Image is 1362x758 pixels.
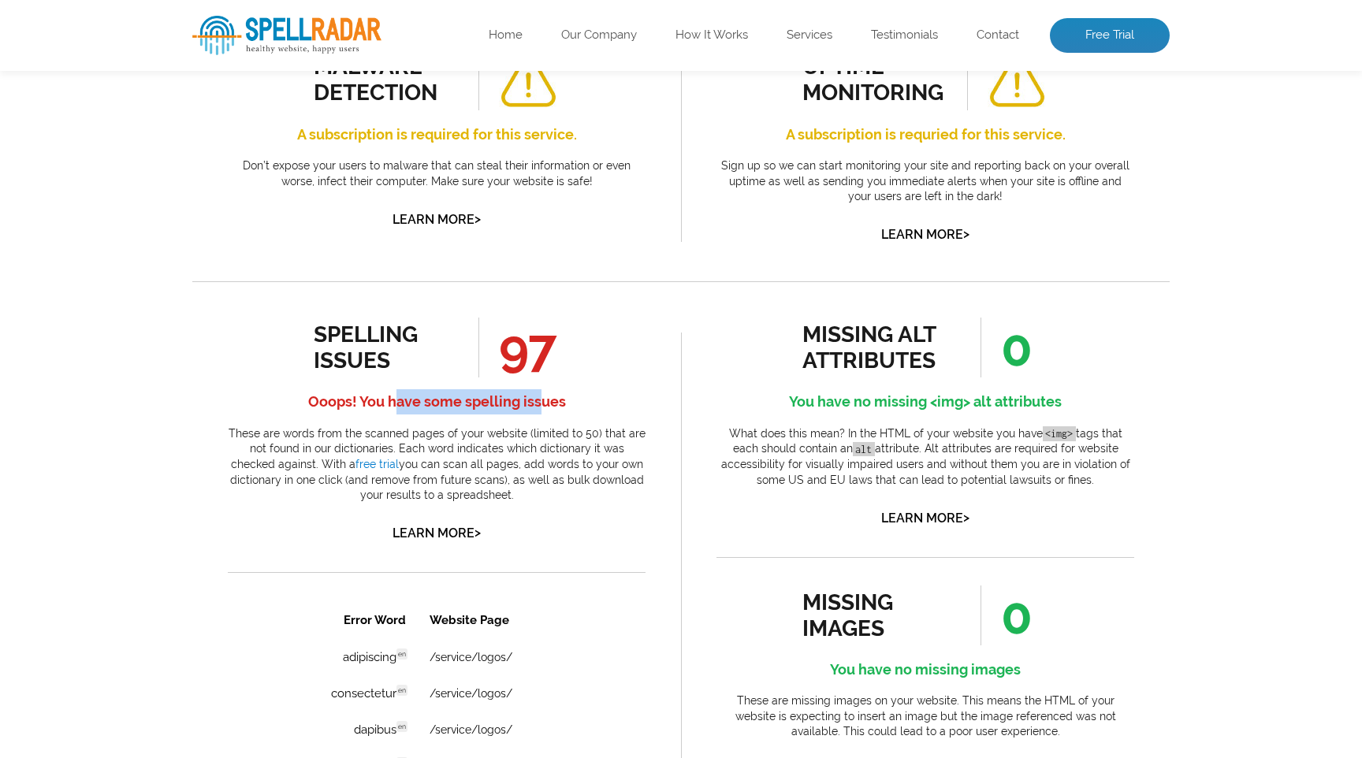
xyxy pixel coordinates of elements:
[228,122,646,147] h4: A subscription is required for this service.
[169,157,180,168] span: en
[41,112,189,147] td: dapibus
[162,440,177,455] a: 4
[1050,18,1170,53] a: Free Trial
[716,122,1134,147] h4: A subscription is requried for this service.
[988,57,1046,108] img: alert
[160,338,171,349] span: en
[802,589,945,641] div: missing images
[169,48,180,59] span: en
[716,657,1134,682] h4: You have no missing images
[169,266,180,277] span: en
[474,522,481,544] span: >
[228,389,646,414] h4: Ooops! You have some spelling issues
[787,28,832,43] a: Services
[41,293,189,328] td: productivate
[202,195,348,208] a: /ui-vs-ux-whats-the-difference/
[41,39,189,74] td: adipiscing
[186,440,200,455] a: 5
[333,440,365,455] a: Next
[716,426,1134,488] p: What does this mean? In the HTML of your website you have tags that each should contain an attrib...
[314,321,456,373] div: spelling issues
[202,304,348,317] a: /ui-vs-ux-whats-the-difference/
[474,208,481,230] span: >
[716,693,1134,740] p: These are missing images on your website. This means the HTML of your website is expecting to ins...
[1043,426,1076,441] code: <img>
[314,54,456,106] div: malware detection
[202,87,285,99] a: /service/logos/
[202,377,285,389] a: /service/logos/
[140,440,153,455] a: 3
[93,439,107,456] a: 1
[963,223,969,245] span: >
[202,50,285,63] a: /service/logos/
[160,302,171,313] span: en
[160,193,171,204] span: en
[256,440,270,455] a: 8
[202,123,285,136] a: /service/logos/
[169,84,180,95] span: en
[228,158,646,189] p: Don’t expose your users to malware that can steal their information or even worse, infect their c...
[881,227,969,242] a: Learn More>
[478,318,556,377] span: 97
[173,338,180,349] span: it
[210,440,224,455] a: 6
[303,440,323,455] a: 10
[41,76,189,110] td: consectetur
[169,229,180,240] span: en
[169,121,180,132] span: en
[802,321,945,373] div: missing alt attributes
[202,268,285,281] a: /service/logos/
[716,389,1134,414] h4: You have no missing <img> alt attributes
[963,507,969,529] span: >
[871,28,938,43] a: Testimonials
[561,28,637,43] a: Our Company
[853,442,875,457] code: alt
[228,426,646,503] p: These are words from the scanned pages of your website (limited to 50) that are not found in our ...
[280,440,294,455] a: 9
[489,28,523,43] a: Home
[202,159,285,172] a: /service/logos/
[716,158,1134,205] p: Sign up so we can start monitoring your site and reporting back on your overall uptime as well as...
[117,440,130,455] a: 2
[499,57,557,108] img: alert
[41,184,189,219] td: evisculate
[675,28,748,43] a: How It Works
[981,585,1033,645] span: 0
[41,221,189,255] td: ipsum
[41,257,189,292] td: luctus
[173,302,180,313] span: it
[393,212,481,227] a: Learn More>
[355,458,399,470] a: free trial
[393,526,481,541] a: Learn More>
[202,232,285,244] a: /service/logos/
[802,54,945,106] div: uptime monitoring
[41,2,189,38] th: Error Word
[202,340,348,353] a: /ui-vs-ux-whats-the-difference/
[41,366,189,400] td: ullamcorper
[191,2,377,38] th: Website Page
[173,193,180,204] span: it
[41,148,189,183] td: elit
[192,16,381,55] img: SpellRadar
[169,374,180,385] span: en
[977,28,1019,43] a: Contact
[981,318,1033,377] span: 0
[881,511,969,526] a: Learn More>
[41,329,189,364] td: reintermediate (2)
[233,440,247,455] a: 7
